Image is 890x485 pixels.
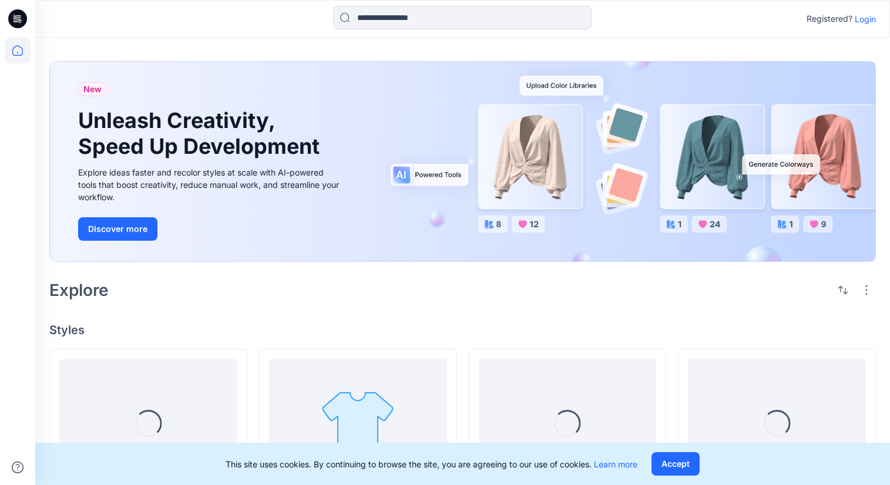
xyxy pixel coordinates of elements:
p: Login [855,13,876,25]
h2: Explore [49,281,109,299]
h4: Styles [49,323,876,337]
button: Discover more [78,217,157,241]
button: Accept [651,452,700,476]
p: Registered? [807,12,852,26]
a: Learn more [594,459,637,469]
h1: Unleash Creativity, Speed Up Development [78,108,325,159]
a: Discover more [78,217,342,241]
p: This site uses cookies. By continuing to browse the site, you are agreeing to our use of cookies. [226,458,637,470]
span: New [83,82,102,96]
div: Explore ideas faster and recolor styles at scale with AI-powered tools that boost creativity, red... [78,166,342,203]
